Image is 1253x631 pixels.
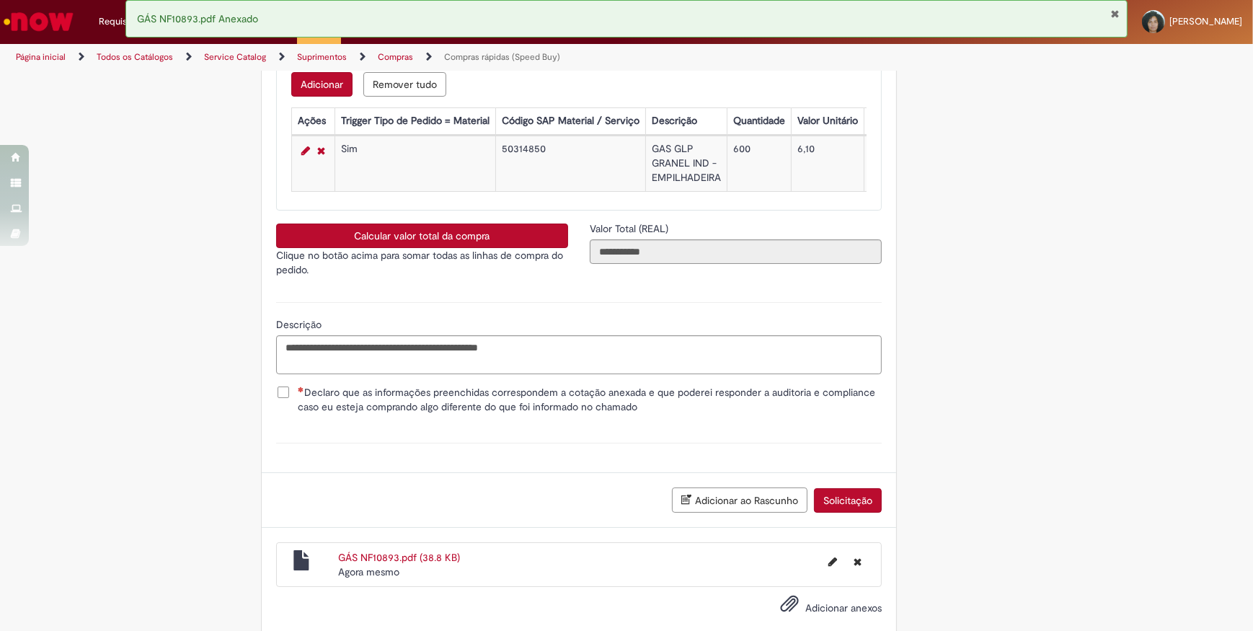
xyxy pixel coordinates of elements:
[297,51,347,63] a: Suprimentos
[335,108,495,135] th: Trigger Tipo de Pedido = Material
[645,108,727,135] th: Descrição
[805,601,882,614] span: Adicionar anexos
[645,136,727,192] td: GAS GLP GRANEL IND - EMPILHADEIRA
[814,488,882,513] button: Solicitação
[276,224,568,248] button: Calcular valor total da compra
[864,108,956,135] th: Valor Total Moeda
[276,248,568,277] p: Clique no botão acima para somar todas as linhas de compra do pedido.
[590,239,882,264] input: Valor Total (REAL)
[495,136,645,192] td: 50314850
[845,550,870,573] button: Excluir GÁS NF10893.pdf
[11,44,825,71] ul: Trilhas de página
[776,591,802,624] button: Adicionar anexos
[864,136,956,192] td: 3.660,00
[97,51,173,63] a: Todos os Catálogos
[791,108,864,135] th: Valor Unitário
[1110,8,1120,19] button: Fechar Notificação
[298,385,882,414] span: Declaro que as informações preenchidas correspondem a cotação anexada e que poderei responder a a...
[298,387,304,392] span: Necessários
[338,565,399,578] time: 30/09/2025 16:15:55
[298,142,314,159] a: Editar Linha 1
[727,136,791,192] td: 600
[672,487,807,513] button: Adicionar ao Rascunho
[791,136,864,192] td: 6,10
[338,551,460,564] a: GÁS NF10893.pdf (38.8 KB)
[590,222,671,235] span: Somente leitura - Valor Total (REAL)
[137,12,258,25] span: GÁS NF10893.pdf Anexado
[590,221,671,236] label: Somente leitura - Valor Total (REAL)
[16,51,66,63] a: Página inicial
[204,51,266,63] a: Service Catalog
[1169,15,1242,27] span: [PERSON_NAME]
[338,565,399,578] span: Agora mesmo
[276,335,882,374] textarea: Descrição
[335,136,495,192] td: Sim
[820,550,846,573] button: Editar nome de arquivo GÁS NF10893.pdf
[276,318,324,331] span: Descrição
[378,51,413,63] a: Compras
[99,14,149,29] span: Requisições
[1,7,76,36] img: ServiceNow
[363,72,446,97] button: Remove all rows for Lista de Itens
[314,142,329,159] a: Remover linha 1
[291,108,335,135] th: Ações
[444,51,560,63] a: Compras rápidas (Speed Buy)
[495,108,645,135] th: Código SAP Material / Serviço
[727,108,791,135] th: Quantidade
[291,72,353,97] button: Add a row for Lista de Itens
